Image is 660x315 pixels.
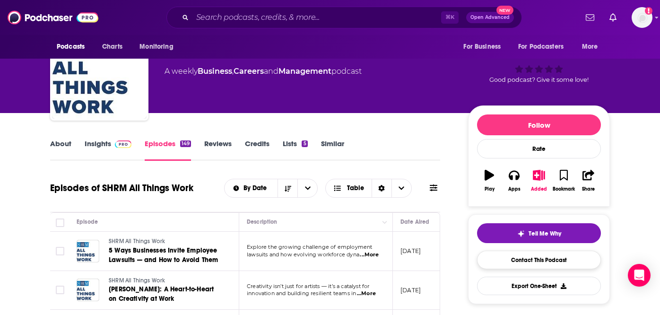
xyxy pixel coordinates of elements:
[553,186,575,192] div: Bookmark
[166,7,522,28] div: Search podcasts, credits, & more...
[502,164,526,198] button: Apps
[247,216,277,227] div: Description
[109,277,165,284] span: SHRM All Things Work
[463,40,501,53] span: For Business
[325,179,412,198] button: Choose View
[321,139,344,161] a: Similar
[357,290,376,297] span: ...More
[139,40,173,53] span: Monitoring
[50,139,71,161] a: About
[115,140,131,148] img: Podchaser Pro
[477,251,601,269] a: Contact This Podcast
[400,286,421,294] p: [DATE]
[283,139,307,161] a: Lists5
[576,164,601,198] button: Share
[247,283,369,289] span: Creativity isn’t just for artists — it’s a catalyst for
[247,251,359,258] span: lawsuits and how evolving workforce dyna
[102,40,122,53] span: Charts
[347,185,364,192] span: Table
[109,238,165,245] span: SHRM All Things Work
[264,67,278,76] span: and
[508,186,521,192] div: Apps
[477,164,502,198] button: Play
[531,186,547,192] div: Added
[628,264,651,287] div: Open Intercom Messenger
[606,9,620,26] a: Show notifications dropdown
[632,7,652,28] img: User Profile
[192,10,441,25] input: Search podcasts, credits, & more...
[400,216,429,227] div: Date Aired
[496,6,513,15] span: New
[96,38,128,56] a: Charts
[372,179,391,197] div: Sort Direction
[52,24,147,119] img: SHRM All Things Work
[582,9,598,26] a: Show notifications dropdown
[278,179,297,197] button: Sort Direction
[109,237,222,246] a: SHRM All Things Work
[109,246,222,265] a: 5 Ways Businesses Invite Employee Lawsuits — and How to Avoid Them
[529,230,561,237] span: Tell Me Why
[517,230,525,237] img: tell me why sparkle
[518,40,564,53] span: For Podcasters
[247,244,372,250] span: Explore the growing challenge of employment
[470,15,510,20] span: Open Advanced
[302,140,307,147] div: 5
[109,246,218,264] span: 5 Ways Businesses Invite Employee Lawsuits — and How to Avoid Them
[527,164,551,198] button: Added
[77,216,98,227] div: Episode
[109,277,222,285] a: SHRM All Things Work
[645,7,652,15] svg: Add a profile image
[85,139,131,161] a: InsightsPodchaser Pro
[582,40,598,53] span: More
[50,38,97,56] button: open menu
[243,185,270,192] span: By Date
[278,67,331,76] a: Management
[145,139,191,161] a: Episodes149
[204,139,232,161] a: Reviews
[224,179,318,198] h2: Choose List sort
[245,139,269,161] a: Credits
[477,139,601,158] div: Rate
[485,186,495,192] div: Play
[575,38,610,56] button: open menu
[477,114,601,135] button: Follow
[379,217,391,228] button: Column Actions
[57,40,85,53] span: Podcasts
[360,251,379,259] span: ...More
[489,76,589,83] span: Good podcast? Give it some love!
[109,285,222,304] a: [PERSON_NAME]: A Heart-to-Heart on Creativity at Work
[232,67,234,76] span: ,
[180,140,191,147] div: 149
[466,12,514,23] button: Open AdvancedNew
[8,9,98,26] img: Podchaser - Follow, Share and Rate Podcasts
[247,290,356,297] span: innovation and building resilient teams in
[582,186,595,192] div: Share
[297,179,317,197] button: open menu
[551,164,576,198] button: Bookmark
[56,247,64,255] span: Toggle select row
[477,223,601,243] button: tell me why sparkleTell Me Why
[133,38,185,56] button: open menu
[400,247,421,255] p: [DATE]
[477,277,601,295] button: Export One-Sheet
[165,66,362,77] div: A weekly podcast
[632,7,652,28] span: Logged in as broadleafbooks_
[457,38,512,56] button: open menu
[632,7,652,28] button: Show profile menu
[234,67,264,76] a: Careers
[512,38,577,56] button: open menu
[198,67,232,76] a: Business
[50,182,193,194] h1: Episodes of SHRM All Things Work
[441,11,459,24] span: ⌘ K
[56,286,64,294] span: Toggle select row
[109,285,214,303] span: [PERSON_NAME]: A Heart-to-Heart on Creativity at Work
[225,185,278,192] button: open menu
[468,31,610,89] div: 58Good podcast? Give it some love!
